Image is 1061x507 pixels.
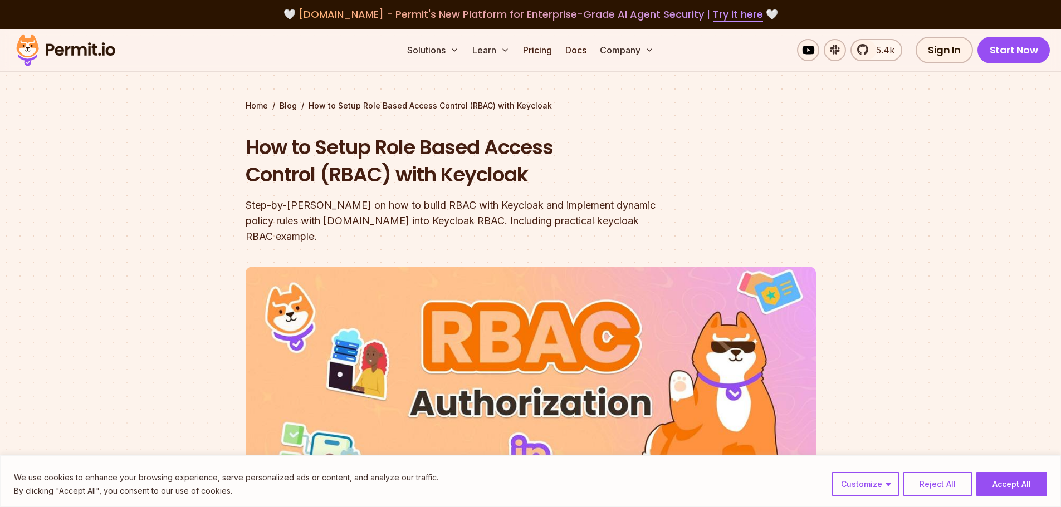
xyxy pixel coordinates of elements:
[246,100,268,111] a: Home
[832,472,899,496] button: Customize
[246,100,816,111] div: / /
[561,39,591,61] a: Docs
[916,37,973,63] a: Sign In
[403,39,463,61] button: Solutions
[14,471,438,484] p: We use cookies to enhance your browsing experience, serve personalized ads or content, and analyz...
[903,472,972,496] button: Reject All
[869,43,894,57] span: 5.4k
[850,39,902,61] a: 5.4k
[27,7,1034,22] div: 🤍 🤍
[468,39,514,61] button: Learn
[519,39,556,61] a: Pricing
[246,134,673,189] h1: How to Setup Role Based Access Control (RBAC) with Keycloak
[595,39,658,61] button: Company
[977,37,1050,63] a: Start Now
[713,7,763,22] a: Try it here
[14,484,438,498] p: By clicking "Accept All", you consent to our use of cookies.
[11,31,120,69] img: Permit logo
[280,100,297,111] a: Blog
[976,472,1047,496] button: Accept All
[299,7,763,21] span: [DOMAIN_NAME] - Permit's New Platform for Enterprise-Grade AI Agent Security |
[246,198,673,244] div: Step-by-[PERSON_NAME] on how to build RBAC with Keycloak and implement dynamic policy rules with ...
